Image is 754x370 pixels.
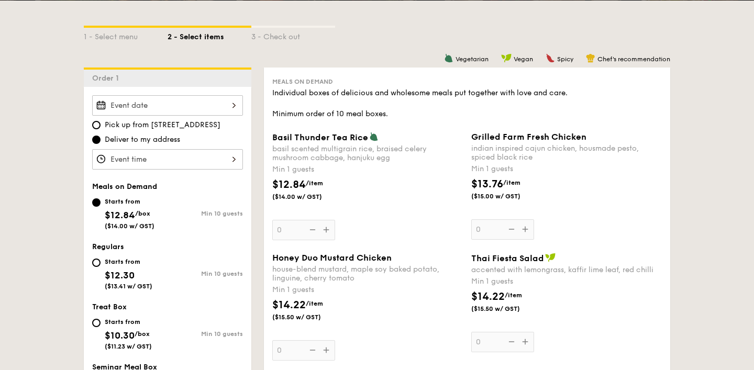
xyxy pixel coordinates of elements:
span: Meals on Demand [272,78,333,85]
span: $12.84 [272,178,306,191]
span: $12.84 [105,209,135,221]
div: 1 - Select menu [84,28,168,42]
img: icon-spicy.37a8142b.svg [546,53,555,63]
span: Order 1 [92,74,123,83]
span: ($11.23 w/ GST) [105,343,152,350]
div: Starts from [105,318,152,326]
span: ($13.41 w/ GST) [105,283,152,290]
span: Treat Box [92,302,127,311]
div: Min 10 guests [168,270,243,277]
div: Min 10 guests [168,210,243,217]
div: Starts from [105,197,154,206]
span: ($15.50 w/ GST) [471,305,542,313]
span: $10.30 [105,330,135,341]
span: /item [306,180,323,187]
div: Individual boxes of delicious and wholesome meals put together with love and care. Minimum order ... [272,88,662,119]
img: icon-vegan.f8ff3823.svg [501,53,512,63]
div: accented with lemongrass, kaffir lime leaf, red chilli [471,265,662,274]
span: /item [503,179,520,186]
div: Starts from [105,257,152,266]
span: Deliver to my address [105,134,180,145]
span: Chef's recommendation [597,55,670,63]
input: Deliver to my address [92,136,101,144]
span: /box [135,210,150,217]
span: $14.22 [471,290,505,303]
input: Starts from$12.84/box($14.00 w/ GST)Min 10 guests [92,198,101,207]
span: Vegetarian [456,55,489,63]
span: $13.76 [471,178,503,190]
span: ($14.00 w/ GST) [272,193,343,201]
span: Basil Thunder Tea Rice [272,132,368,142]
span: Meals on Demand [92,182,157,191]
span: $12.30 [105,270,135,281]
div: Min 1 guests [471,164,662,174]
div: Min 1 guests [471,276,662,287]
span: Pick up from [STREET_ADDRESS] [105,120,220,130]
span: ($15.50 w/ GST) [272,313,343,321]
img: icon-vegan.f8ff3823.svg [545,253,556,262]
span: Regulars [92,242,124,251]
span: Vegan [514,55,533,63]
div: Min 1 guests [272,285,463,295]
img: icon-chef-hat.a58ddaea.svg [586,53,595,63]
span: ($15.00 w/ GST) [471,192,542,200]
img: icon-vegetarian.fe4039eb.svg [369,132,379,141]
div: Min 1 guests [272,164,463,175]
span: ($14.00 w/ GST) [105,222,154,230]
div: indian inspired cajun chicken, housmade pesto, spiced black rice [471,144,662,162]
img: icon-vegetarian.fe4039eb.svg [444,53,453,63]
div: basil scented multigrain rice, braised celery mushroom cabbage, hanjuku egg [272,144,463,162]
span: /box [135,330,150,338]
input: Event time [92,149,243,170]
input: Pick up from [STREET_ADDRESS] [92,121,101,129]
div: house-blend mustard, maple soy baked potato, linguine, cherry tomato [272,265,463,283]
span: /item [306,300,323,307]
span: $14.22 [272,299,306,311]
div: 2 - Select items [168,28,251,42]
input: Starts from$12.30($13.41 w/ GST)Min 10 guests [92,259,101,267]
span: /item [505,291,522,299]
input: Starts from$10.30/box($11.23 w/ GST)Min 10 guests [92,319,101,327]
span: Spicy [557,55,573,63]
input: Event date [92,95,243,116]
span: Thai Fiesta Salad [471,253,544,263]
span: Grilled Farm Fresh Chicken [471,132,586,142]
span: Honey Duo Mustard Chicken [272,253,392,263]
div: Min 10 guests [168,330,243,338]
div: 3 - Check out [251,28,335,42]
